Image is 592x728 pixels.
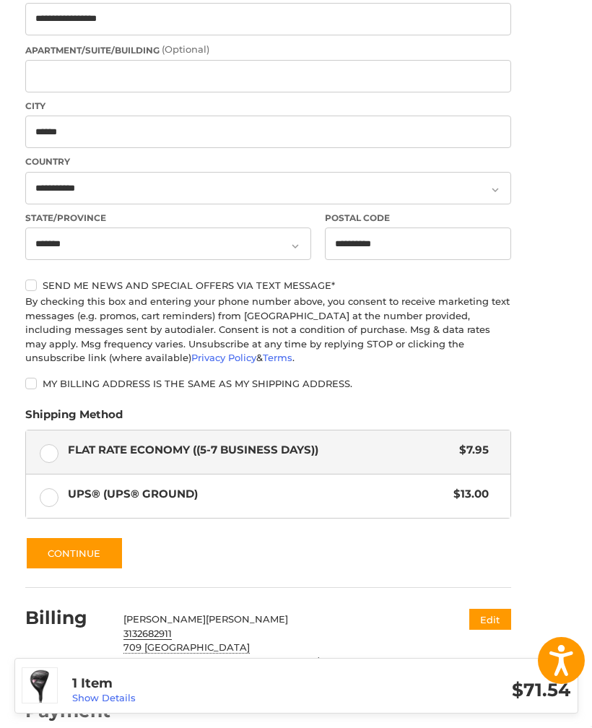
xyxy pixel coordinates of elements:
h2: Billing [25,607,110,630]
label: State/Province [25,212,311,225]
img: Cobra Lady Air-X Hybrid [22,669,57,703]
label: Country [25,156,511,169]
label: Apartment/Suite/Building [25,43,511,58]
small: (Optional) [162,44,209,56]
button: Continue [25,537,123,571]
a: Privacy Policy [191,352,256,364]
label: My billing address is the same as my shipping address. [25,378,511,390]
legend: Shipping Method [25,407,123,430]
label: City [25,100,511,113]
button: Edit [469,610,511,630]
span: [PERSON_NAME] [206,614,288,625]
h3: 1 Item [72,676,321,693]
span: Flat Rate Economy ((5-7 Business Days)) [68,443,453,459]
span: / [288,656,319,669]
span: [PERSON_NAME] [123,614,206,625]
a: Show Details [72,693,136,704]
span: UPS® (UPS® Ground) [68,487,447,503]
a: Terms [263,352,292,364]
div: By checking this box and entering your phone number above, you consent to receive marketing text ... [25,295,511,366]
label: Postal Code [325,212,511,225]
span: $13.00 [447,487,489,503]
label: Send me news and special offers via text message* [25,280,511,292]
span: [GEOGRAPHIC_DATA] [319,656,425,668]
span: $7.95 [453,443,489,459]
h3: $71.54 [321,680,570,702]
